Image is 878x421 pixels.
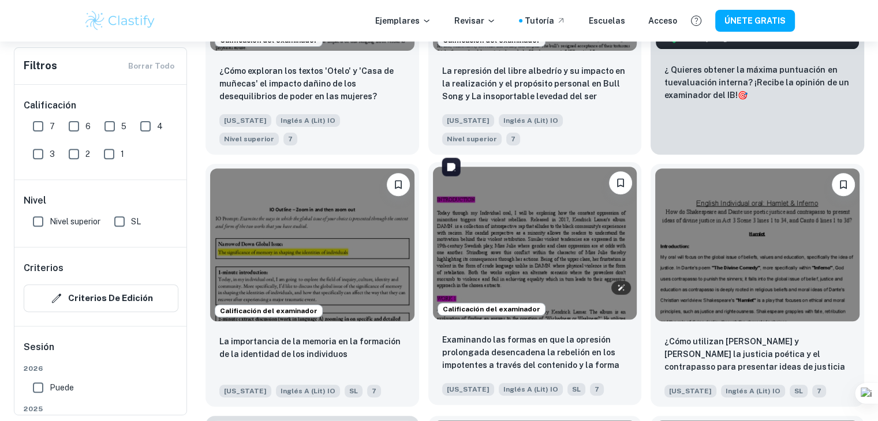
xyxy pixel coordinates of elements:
[372,387,376,395] font: 7
[85,122,91,131] font: 6
[428,164,642,407] a: Calificación del examinadorInicie sesión para marcar ejemplos como favoritosExaminando las formas...
[84,9,157,32] img: Logotipo de Clastify
[24,195,46,206] font: Nivel
[387,173,410,196] button: Inicie sesión para marcar ejemplos como favoritos
[24,364,43,373] font: 2026
[503,385,558,393] font: Inglés A (Lit) IO
[664,65,837,87] font: ¿ Quieres obtener la máxima puntuación en tu
[219,66,394,101] font: ¿Cómo exploran los textos 'Otelo' y 'Casa de muñecas' el impacto dañino de los desequilibrios de ...
[224,387,267,395] font: [US_STATE]
[511,135,515,143] font: 7
[281,387,335,395] font: Inglés A (Lit) IO
[817,387,821,395] font: 7
[121,122,126,131] font: 5
[50,383,74,392] font: Puede
[589,14,625,27] a: Escuelas
[50,217,100,226] font: Nivel superior
[85,149,90,159] font: 2
[651,164,864,407] a: Inicie sesión para marcar ejemplos como favoritos¿Cómo utilizan Shakespeare y Dante la justicia p...
[525,16,554,25] font: Tutoría
[210,168,414,321] img: Inglés A (Lit) IO IA ejemplo miniatura: La importancia de la memoria en la formación de la
[655,168,860,321] img: Inglés A (Lit) IO IA ejemplo miniatura: ¿Cómo utilizan Shakespeare y Dante la poesía?
[738,91,748,100] font: 🎯
[24,405,43,413] font: 2025
[664,335,850,374] p: ¿Cómo utilizan Shakespeare y Dante la justicia poética y el contrapasso para presentar ideas de j...
[375,16,420,25] font: Ejemplares
[726,387,780,395] font: Inglés A (Lit) IO
[794,387,803,395] font: SL
[220,307,317,315] font: Calificación del examinador
[447,135,497,143] font: Nivel superior
[447,116,490,125] font: [US_STATE]
[206,164,419,407] a: Calificación del examinadorInicie sesión para marcar ejemplos como favoritosLa importancia de la ...
[433,167,637,319] img: Inglés A (Lit) IO IA ejemplo miniatura: Examinar las formas en que las operaciones prolongadas
[664,337,850,397] font: ¿Cómo utilizan [PERSON_NAME] y [PERSON_NAME] la justicia poética y el contrapasso para presentar ...
[50,149,55,159] font: 3
[281,116,335,125] font: Inglés A (Lit) IO
[224,135,274,143] font: Nivel superior
[648,16,677,25] font: Acceso
[686,11,706,31] button: Ayuda y comentarios
[50,122,55,131] font: 7
[24,100,76,111] font: Calificación
[447,385,490,393] font: [US_STATE]
[24,284,178,312] button: Criterios de edición
[121,149,124,159] font: 1
[131,217,141,226] font: SL
[595,385,599,393] font: 7
[589,16,625,25] font: Escuelas
[442,65,628,103] p: La represión del libre albedrío y su impacto en la realización y el propósito personal en Bull So...
[24,341,54,352] font: Sesión
[572,385,581,393] font: SL
[664,78,849,100] font: ? ¡Recibe la opinión de un examinador del IB!
[219,65,405,103] p: ¿Cómo exploran los textos 'Otelo' y 'Casa de muñecas' el impacto dañino de los desequilibrios de ...
[673,78,748,87] font: evaluación interna
[715,10,795,31] button: ÚNETE GRATIS
[609,171,632,194] button: Inicie sesión para marcar ejemplos como favoritos
[349,387,358,395] font: SL
[454,16,484,25] font: Revisar
[288,135,293,143] font: 7
[648,14,677,27] a: Acceso
[157,122,163,131] font: 4
[525,14,566,27] a: Tutoría
[669,387,712,395] font: [US_STATE]
[724,17,786,26] font: ÚNETE GRATIS
[224,116,267,125] font: [US_STATE]
[219,337,401,359] font: La importancia de la memoria en la formación de la identidad de los individuos
[68,294,153,303] font: Criterios de edición
[24,59,57,72] font: Filtros
[443,305,540,313] font: Calificación del examinador
[442,335,626,395] font: Examinando las formas en que la opresión prolongada desencadena la rebelión en los impotentes a t...
[442,333,628,373] p: Examinando las formas en que la opresión prolongada desencadena la rebelión en los impotentes a t...
[24,262,63,273] font: Criterios
[442,66,625,101] font: La represión del libre albedrío y su impacto en la realización y el propósito personal en Bull So...
[503,116,558,125] font: Inglés A (Lit) IO
[832,173,855,196] button: Inicie sesión para marcar ejemplos como favoritos
[219,335,405,360] p: La importancia de la memoria en la formación de la identidad de los individuos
